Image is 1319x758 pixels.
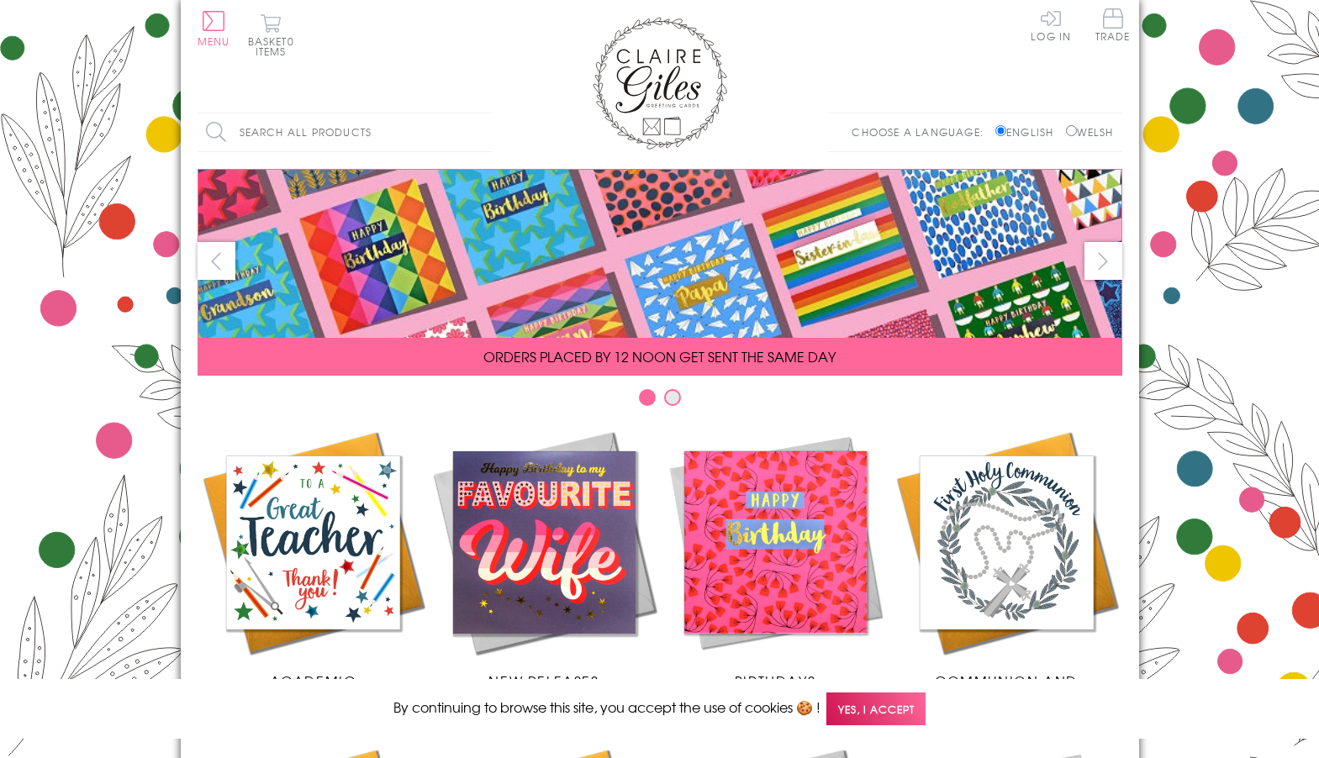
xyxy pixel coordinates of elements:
[198,427,429,691] a: Academic
[660,427,891,691] a: Birthdays
[995,125,1006,136] input: English
[475,113,492,151] input: Search
[826,692,926,725] span: Yes, I accept
[248,13,294,56] button: Basket0 items
[198,242,235,280] button: prev
[198,388,1122,414] div: Carousel Pagination
[1066,124,1114,139] label: Welsh
[198,11,230,46] button: Menu
[1095,8,1131,41] span: Trade
[1084,242,1122,280] button: next
[488,671,599,691] span: New Releases
[270,671,356,691] span: Academic
[198,113,492,151] input: Search all products
[735,671,815,691] span: Birthdays
[639,389,656,406] button: Carousel Page 1 (Current Slide)
[891,427,1122,711] a: Communion and Confirmation
[198,34,230,49] span: Menu
[483,346,836,366] span: ORDERS PLACED BY 12 NOON GET SENT THE SAME DAY
[256,34,294,59] span: 0 items
[1095,8,1131,45] a: Trade
[1031,8,1071,41] a: Log In
[1066,125,1077,136] input: Welsh
[429,427,660,691] a: New Releases
[852,124,992,139] p: Choose a language:
[935,671,1078,711] span: Communion and Confirmation
[593,17,727,150] img: Claire Giles Greetings Cards
[995,124,1062,139] label: English
[664,389,681,406] button: Carousel Page 2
